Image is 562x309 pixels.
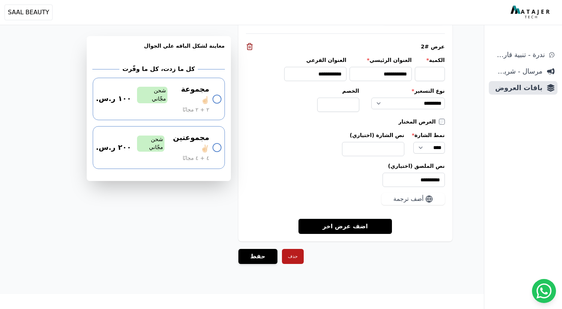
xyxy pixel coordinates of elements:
[246,43,445,50] div: عرض #2
[412,131,445,139] label: نمط الشارة
[492,83,542,93] span: باقات العروض
[96,93,131,104] span: ١٠٠ ر.س.
[182,154,209,163] span: ٤ + ٤ مجانًا
[298,219,392,234] a: اضف عرض اخر
[342,131,404,139] label: نص الشارة (اختياري)
[350,56,412,64] label: العنوان الرئيسي
[381,193,445,205] button: أضف ترجمة
[182,106,209,114] span: ٢ + ٢ مجانًا
[317,87,359,95] label: الخصم
[492,50,545,60] span: ندرة - تنبية قارب علي النفاذ
[511,6,551,19] img: MatajerTech Logo
[93,42,225,59] h3: معاينة لشكل الباقه علي الجوال
[137,136,164,152] span: شحن مجّاني
[137,87,167,103] span: شحن مجّاني
[170,84,209,106] span: مجموعة ☝🏻
[284,56,347,64] label: العنوان الفرعي
[393,194,424,203] span: أضف ترجمة
[167,133,209,154] span: مجموعتين ✌🏻
[415,56,445,64] label: الكمية
[5,5,53,20] button: SAAL BEAUTY
[8,8,49,17] span: SAAL BEAUTY
[122,65,195,74] h2: كل ما زدت، كل ما وفّرت
[371,87,445,95] label: نوع التسعير
[492,66,542,77] span: مرسال - شريط دعاية
[238,249,277,264] button: حفظ
[399,118,439,125] label: العرض المختار
[96,142,131,153] span: ٢٠٠ ر.س.
[246,162,445,170] label: نص الملصق (اختياري)
[282,249,304,264] button: حذف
